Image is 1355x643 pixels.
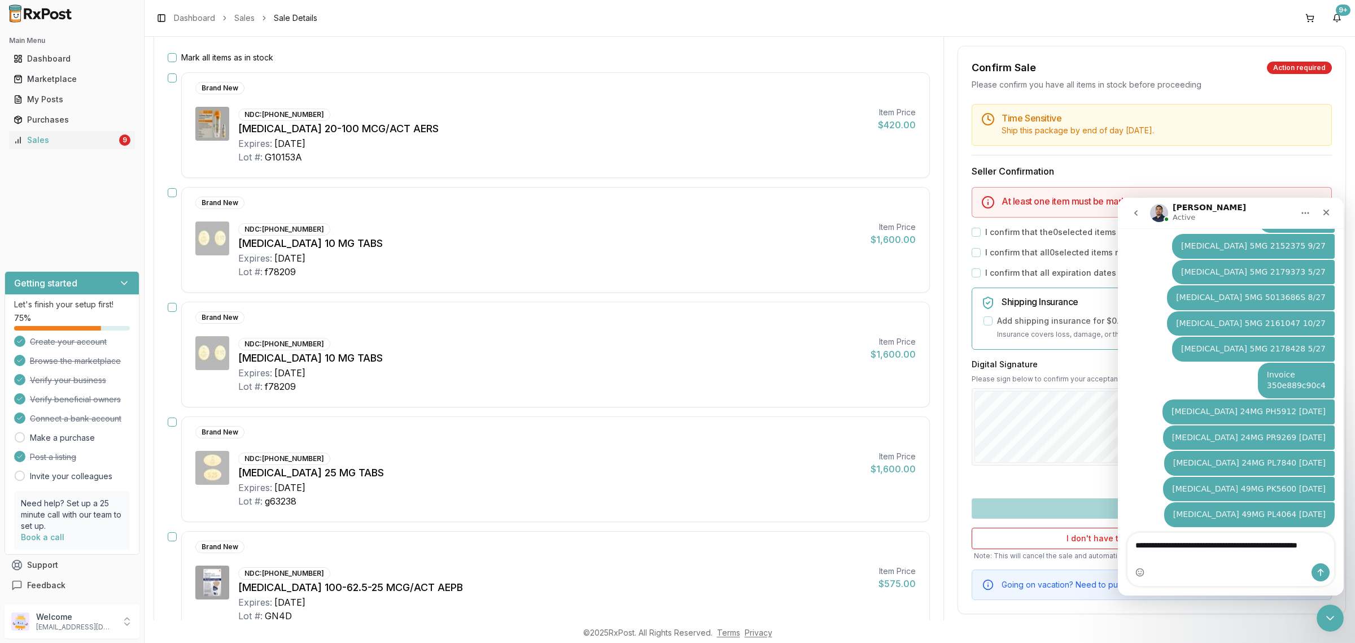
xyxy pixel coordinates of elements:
div: Purchases [14,114,130,125]
div: NDC: [PHONE_NUMBER] [238,453,330,465]
label: Mark all items as in stock [181,52,273,63]
p: Please sign below to confirm your acceptance of this order [972,375,1332,384]
div: [MEDICAL_DATA] 100-62.5-25 MCG/ACT AEPB [238,580,869,596]
div: $420.00 [878,118,916,132]
div: Item Price [871,451,916,462]
img: Jardiance 10 MG TABS [195,336,229,370]
img: Jardiance 25 MG TABS [195,451,229,485]
div: $575.00 [878,577,916,590]
div: 9+ [1336,5,1350,16]
div: Expires: [238,251,272,265]
h5: Shipping Insurance [1002,297,1322,306]
button: Marketplace [5,70,139,88]
iframe: Intercom live chat [1118,198,1344,596]
a: Sales [234,12,255,24]
div: Item Price [871,221,916,233]
span: Browse the marketplace [30,355,121,367]
div: Brand New [195,82,244,94]
a: Privacy [745,628,772,637]
h3: Seller Confirmation [972,164,1332,178]
div: [MEDICAL_DATA] 25 MG TABS [238,465,862,481]
div: g63238 [265,494,296,508]
h3: Digital Signature [972,359,1332,370]
button: My Posts [5,90,139,108]
div: NDC: [PHONE_NUMBER] [238,108,330,121]
p: Insurance covers loss, damage, or theft during transit. [997,329,1322,340]
img: Jardiance 10 MG TABS [195,221,229,255]
div: $1,600.00 [871,347,916,361]
div: Item Price [878,566,916,577]
div: NDC: [PHONE_NUMBER] [238,338,330,350]
p: Let's finish your setup first! [14,299,130,310]
label: I confirm that the 0 selected items are in stock and ready to ship [985,227,1236,238]
button: Sales9 [5,131,139,149]
div: [DATE] [274,137,305,150]
p: [EMAIL_ADDRESS][DOMAIN_NAME] [36,623,115,632]
div: Expires: [238,137,272,150]
div: Expires: [238,481,272,494]
span: Post a listing [30,451,76,463]
label: Add shipping insurance for $0.00 ( 1.5 % of order value) [997,315,1213,327]
div: f78209 [265,380,296,393]
div: Brand New [195,426,244,438]
span: Ship this package by end of day [DATE] . [1002,125,1154,135]
a: Book a call [21,532,64,542]
span: Create your account [30,336,107,347]
div: Brand New [195,541,244,553]
h5: At least one item must be marked as in stock to confirm the sale. [1002,197,1322,206]
span: Sale Details [274,12,317,24]
div: Dashboard [14,53,130,64]
div: Brand New [195,197,244,209]
span: Verify beneficial owners [30,394,121,405]
button: I don't have these items available anymore [972,528,1332,549]
div: My Posts [14,94,130,105]
div: Lot #: [238,380,263,393]
a: Invite your colleagues [30,471,112,482]
span: Verify your business [30,375,106,386]
h3: Getting started [14,276,77,290]
span: Connect a bank account [30,413,121,424]
a: Dashboard [9,49,135,69]
div: $1,600.00 [871,233,916,246]
a: Dashboard [174,12,215,24]
a: Sales9 [9,130,135,150]
div: GN4D [265,609,292,623]
p: Note: This will cancel the sale and automatically remove these items from the marketplace. [972,551,1332,561]
nav: breadcrumb [174,12,317,24]
div: Item Price [878,107,916,118]
div: Brand New [195,311,244,324]
a: Terms [717,628,740,637]
div: Marketplace [14,73,130,85]
div: f78209 [265,265,296,279]
div: [DATE] [274,251,305,265]
div: [DATE] [274,481,305,494]
div: Action required [1267,62,1332,74]
div: Going on vacation? Need to put items on hold for a moment? [1002,579,1322,590]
